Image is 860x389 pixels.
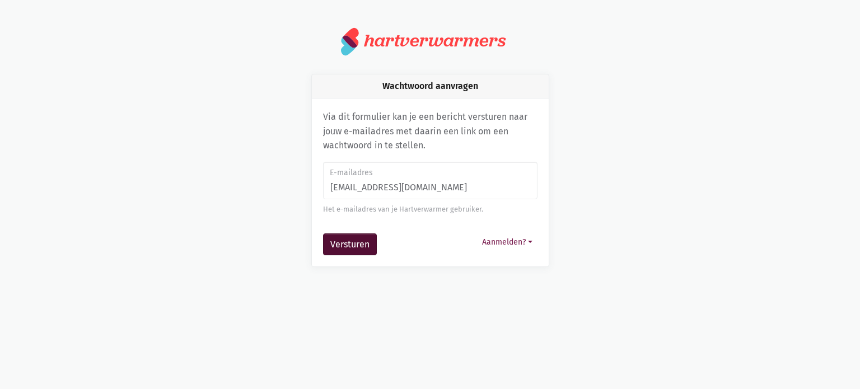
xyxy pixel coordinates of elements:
[323,233,377,256] button: Versturen
[323,110,537,153] p: Via dit formulier kan je een bericht versturen naar jouw e-mailadres met daarin een link om een w...
[323,204,537,215] div: Het e-mailadres van je Hartverwarmer gebruiker.
[323,162,537,256] form: Wachtwoord aanvragen
[312,74,549,99] div: Wachtwoord aanvragen
[341,27,519,56] a: hartverwarmers
[341,27,359,56] img: logo.svg
[477,233,537,251] button: Aanmelden?
[364,30,506,51] div: hartverwarmers
[330,167,530,179] label: E-mailadres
